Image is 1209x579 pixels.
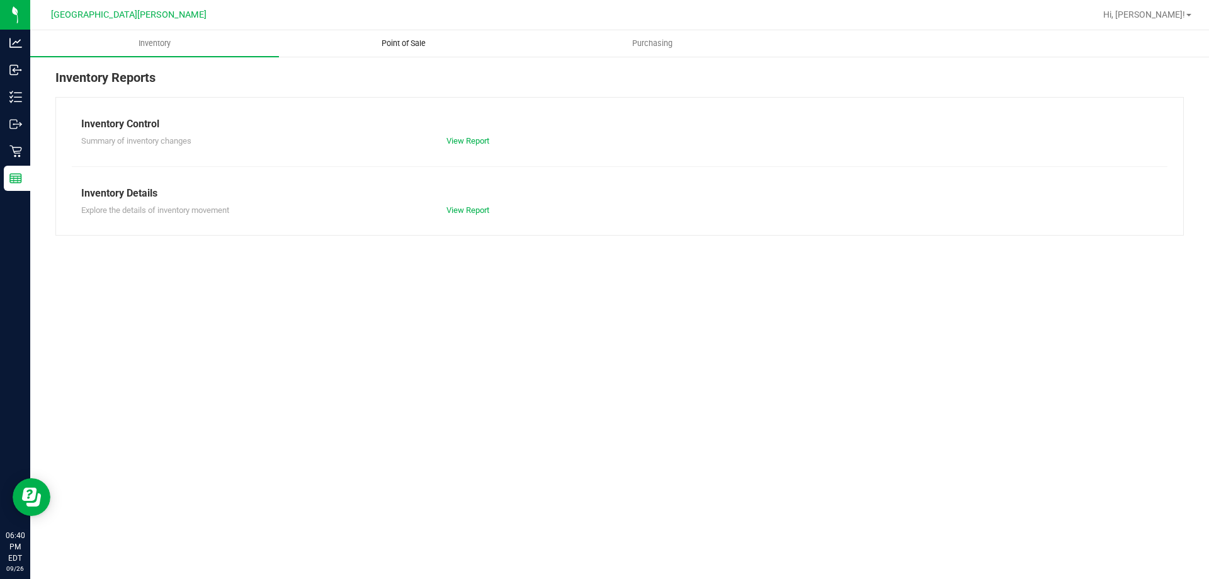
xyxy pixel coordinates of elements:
a: View Report [446,205,489,215]
p: 09/26 [6,564,25,573]
div: Inventory Control [81,117,1158,132]
iframe: Resource center [13,478,50,516]
inline-svg: Analytics [9,37,22,49]
a: Purchasing [528,30,776,57]
inline-svg: Outbound [9,118,22,130]
span: Inventory [122,38,188,49]
span: Explore the details of inventory movement [81,205,229,215]
a: Point of Sale [279,30,528,57]
span: Hi, [PERSON_NAME]! [1103,9,1185,20]
div: Inventory Reports [55,68,1184,97]
span: Point of Sale [365,38,443,49]
span: Summary of inventory changes [81,136,191,146]
a: View Report [446,136,489,146]
inline-svg: Retail [9,145,22,158]
inline-svg: Inbound [9,64,22,76]
inline-svg: Reports [9,172,22,185]
inline-svg: Inventory [9,91,22,103]
a: Inventory [30,30,279,57]
span: [GEOGRAPHIC_DATA][PERSON_NAME] [51,9,207,20]
p: 06:40 PM EDT [6,530,25,564]
span: Purchasing [615,38,690,49]
div: Inventory Details [81,186,1158,201]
